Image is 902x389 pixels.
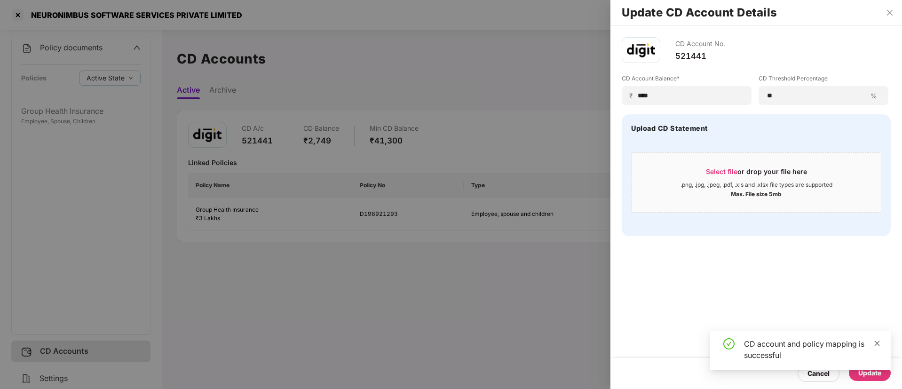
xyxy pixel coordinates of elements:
h4: Upload CD Statement [631,124,708,133]
label: CD Account Balance* [622,74,752,86]
h2: Update CD Account Details [622,8,891,18]
label: CD Threshold Percentage [759,74,888,86]
div: or drop your file here [706,167,807,181]
span: check-circle [723,338,735,349]
span: close [874,340,880,347]
img: godigit.png [627,43,655,57]
div: Max. File size 5mb [731,189,782,198]
span: Select fileor drop your file here.png, .jpg, .jpeg, .pdf, .xls and .xlsx file types are supported... [632,160,881,205]
span: % [867,91,881,100]
span: close [886,9,894,16]
span: Select file [706,167,737,175]
div: CD account and policy mapping is successful [744,338,879,361]
div: CD Account No. [675,37,725,51]
span: ₹ [629,91,637,100]
div: 521441 [675,51,725,61]
button: Close [883,8,896,17]
div: .png, .jpg, .jpeg, .pdf, .xls and .xlsx file types are supported [680,181,832,189]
